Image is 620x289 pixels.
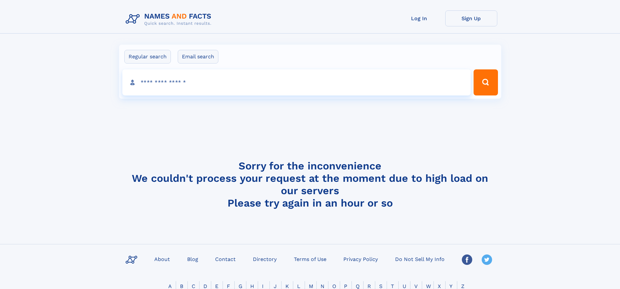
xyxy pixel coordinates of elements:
a: Directory [250,254,279,264]
a: About [152,254,172,264]
label: Email search [178,50,218,64]
a: Contact [213,254,238,264]
a: Blog [185,254,201,264]
input: search input [122,69,471,95]
img: Logo Names and Facts [123,10,217,28]
label: Regular search [124,50,171,64]
img: Twitter [482,254,492,265]
a: Terms of Use [291,254,329,264]
button: Search Button [474,69,498,95]
a: Sign Up [445,10,497,26]
img: Facebook [462,254,472,265]
a: Privacy Policy [341,254,380,264]
h4: Sorry for the inconvenience We couldn't process your request at the moment due to high load on ou... [123,160,497,209]
a: Log In [393,10,445,26]
a: Do Not Sell My Info [393,254,447,264]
